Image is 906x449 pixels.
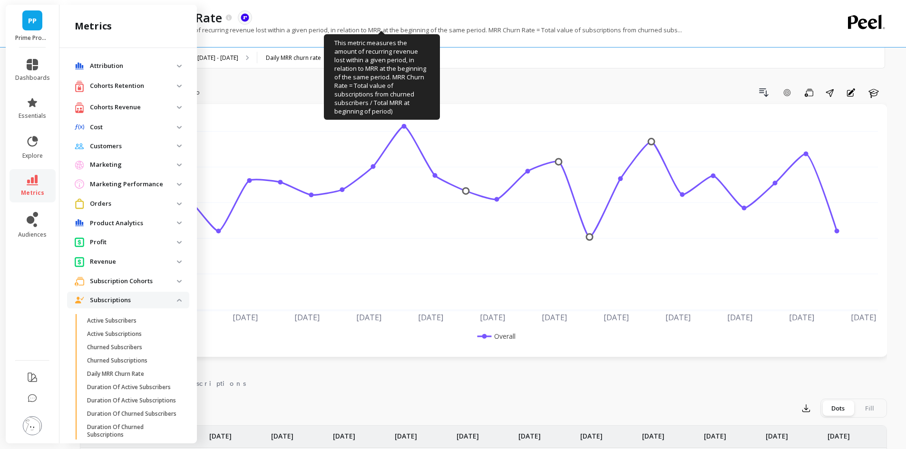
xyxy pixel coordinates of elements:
img: navigation item icon [75,237,84,247]
img: profile picture [23,416,42,435]
div: Dots [822,401,854,416]
p: Duration Of Active Subscribers [87,383,171,391]
p: Orders [90,199,177,209]
img: down caret icon [177,221,182,224]
p: Cohorts Revenue [90,103,177,112]
p: Daily MRR Churn Rate [87,370,144,378]
img: navigation item icon [75,277,84,286]
p: Active Subscribers [87,317,136,325]
div: Fill [854,401,885,416]
img: navigation item icon [75,102,84,114]
p: Marketing Performance [90,180,177,189]
p: Marketing [90,160,177,170]
p: Subscription Cohorts [90,277,177,286]
div: Daily MRR churn rate [266,53,321,62]
p: Segment Analysis [360,54,406,62]
img: down caret icon [177,106,182,109]
span: metrics [21,189,44,197]
p: [DATE] [271,426,293,441]
p: Churned Subscriptions [87,357,147,364]
p: Attribution [90,61,177,71]
img: api.recharge.svg [241,13,249,22]
p: [DATE] [580,426,603,441]
span: PP [28,15,37,26]
img: navigation item icon [75,143,84,149]
img: down caret icon [177,299,182,302]
img: down caret icon [177,260,182,263]
p: [DATE] [457,426,479,441]
img: navigation item icon [75,160,84,170]
img: navigation item icon [75,179,84,189]
img: down caret icon [177,183,182,186]
p: [DATE] [209,426,232,441]
nav: Tabs [80,371,887,393]
img: down caret icon [177,202,182,205]
p: [DATE] [642,426,664,441]
p: Cohorts Retention [90,81,177,91]
p: Revenue [90,257,177,267]
img: down caret icon [177,280,182,283]
p: Cost [90,123,177,132]
p: Duration Of Churned Subscriptions [87,423,178,439]
p: Churned Subscribers [87,344,142,351]
img: navigation item icon [75,257,84,267]
img: down caret icon [177,144,182,147]
p: [DATE] [704,426,726,441]
p: Duration Of Churned Subscribers [87,410,176,418]
p: [DATE] [333,426,355,441]
p: Active Subscriptions [87,330,142,338]
p: Prime Prometics™ [15,34,50,42]
h2: metrics [75,19,112,33]
img: navigation item icon [75,219,84,227]
p: Product Analytics [90,219,177,228]
img: down caret icon [177,85,182,87]
img: navigation item icon [75,199,84,209]
img: navigation item icon [75,80,84,92]
p: Subscriptions [90,296,177,305]
span: dashboards [15,74,50,82]
span: audiences [18,231,47,239]
p: This metric measures the amount of recurring revenue lost within a given period, in relation to M... [80,26,682,34]
p: Duration Of Active Subscriptions [87,397,176,404]
p: Customers [90,142,177,151]
img: navigation item icon [75,124,84,130]
span: explore [22,152,43,160]
p: [DATE] [518,426,541,441]
img: down caret icon [177,65,182,67]
img: navigation item icon [75,62,84,70]
p: [DATE] [766,426,788,441]
img: down caret icon [177,241,182,244]
img: down caret icon [177,126,182,129]
p: [DATE] [395,426,417,441]
span: essentials [19,112,46,120]
img: navigation item icon [75,296,84,303]
span: Subscriptions [171,379,246,388]
p: Profit [90,238,177,247]
img: down caret icon [177,163,182,166]
p: [DATE] [828,426,850,441]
